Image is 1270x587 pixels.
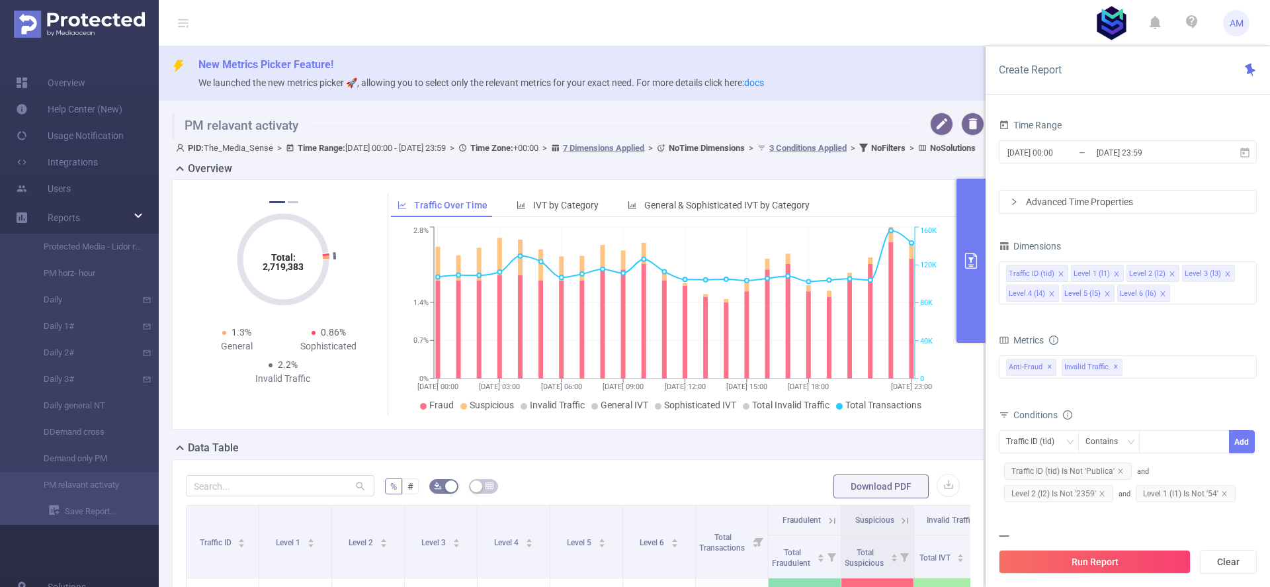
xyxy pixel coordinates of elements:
span: > [273,143,286,153]
input: Search... [186,475,374,496]
input: End date [1095,144,1203,161]
tspan: [DATE] 00:00 [417,383,458,391]
div: Sort [237,537,245,545]
i: icon: caret-down [671,542,678,546]
i: icon: close [1221,490,1228,497]
span: Anti-Fraud [1006,359,1056,376]
input: Start date [1006,144,1113,161]
a: Demand only PM [26,445,143,472]
a: DDemand cross [26,419,143,445]
li: Level 3 (l3) [1182,265,1235,282]
span: Total Transactions [699,533,747,553]
span: 1.3% [232,327,251,338]
div: Level 6 (l6) [1120,285,1156,302]
tspan: 40K [920,337,933,345]
span: > [446,143,458,153]
tspan: [DATE] 15:00 [726,383,767,391]
span: Create Report [999,64,1062,76]
div: Sort [817,552,825,560]
tspan: 1.4% [413,298,429,307]
span: > [538,143,551,153]
a: Daily 2# [26,339,143,366]
span: Invalid Traffic [927,516,974,525]
b: PID: [188,143,204,153]
li: Level 2 (l2) [1126,265,1179,282]
i: icon: caret-up [380,537,387,541]
a: Daily [26,287,143,313]
button: Add [1229,430,1255,453]
i: icon: line-chart [398,201,407,210]
span: > [745,143,757,153]
tspan: Total: [271,252,295,263]
u: 7 Dimensions Applied [563,143,644,153]
i: icon: thunderbolt [172,60,185,73]
i: icon: down [1066,438,1074,447]
i: icon: caret-up [598,537,605,541]
a: docs [744,77,764,88]
tspan: 160K [920,227,937,236]
span: Level 6 [640,538,666,547]
i: icon: caret-up [238,537,245,541]
span: General IVT [601,400,648,410]
i: icon: caret-up [307,537,314,541]
i: icon: bar-chart [517,201,526,210]
i: icon: caret-up [452,537,460,541]
i: icon: caret-up [671,537,678,541]
span: Traffic Over Time [414,200,487,210]
i: icon: info-circle [1063,410,1072,420]
span: Total IVT [919,553,952,563]
li: Level 1 (l1) [1071,265,1124,282]
span: Filters [999,535,1038,546]
span: Traffic ID (tid) Is Not 'Publica' [1004,463,1132,480]
a: Daily 1# [26,313,143,339]
i: icon: info-circle [1049,336,1058,345]
span: Total Suspicious [845,548,886,568]
button: Run Report [999,550,1191,574]
div: Level 5 (l5) [1064,285,1101,302]
div: Invalid Traffic [237,372,329,386]
span: General & Sophisticated IVT by Category [644,200,810,210]
i: icon: close [1113,271,1120,279]
i: icon: caret-down [598,542,605,546]
div: Level 2 (l2) [1129,265,1165,283]
a: Help Center (New) [16,96,122,122]
tspan: 0 [920,375,924,383]
a: Reports [48,204,80,231]
span: Dimensions [999,241,1061,251]
span: Fraud [429,400,454,410]
div: Level 4 (l4) [1009,285,1045,302]
b: No Filters [871,143,906,153]
span: 2.2% [278,359,298,370]
span: Traffic ID [200,538,233,547]
b: Time Zone: [470,143,513,153]
i: icon: close [1117,468,1124,474]
a: Usage Notification [16,122,124,149]
i: Filter menu [968,535,986,578]
a: Integrations [16,149,98,175]
span: # [407,481,413,492]
i: icon: close [1224,271,1231,279]
h2: Overview [188,161,232,177]
span: Suspicious [470,400,514,410]
span: > [906,143,918,153]
div: icon: rightAdvanced Time Properties [999,191,1256,213]
tspan: 0.7% [413,336,429,345]
i: icon: caret-down [380,542,387,546]
i: Filter menu [822,535,841,578]
div: Sort [525,537,533,545]
tspan: 120K [920,261,937,269]
span: Time Range [999,120,1062,130]
i: icon: user [176,144,188,152]
span: Level 1 (l1) Is Not '54' [1136,485,1236,502]
span: Invalid Traffic [530,400,585,410]
span: Level 1 [276,538,302,547]
tspan: 2.8% [413,227,429,236]
h2: Data Table [188,440,239,456]
span: Sophisticated IVT [664,400,736,410]
div: Sort [956,552,964,560]
a: Daily 3# [26,366,143,392]
tspan: [DATE] 06:00 [540,383,581,391]
span: Level 3 [421,538,448,547]
tspan: [DATE] 12:00 [664,383,705,391]
a: Overview [16,69,85,96]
